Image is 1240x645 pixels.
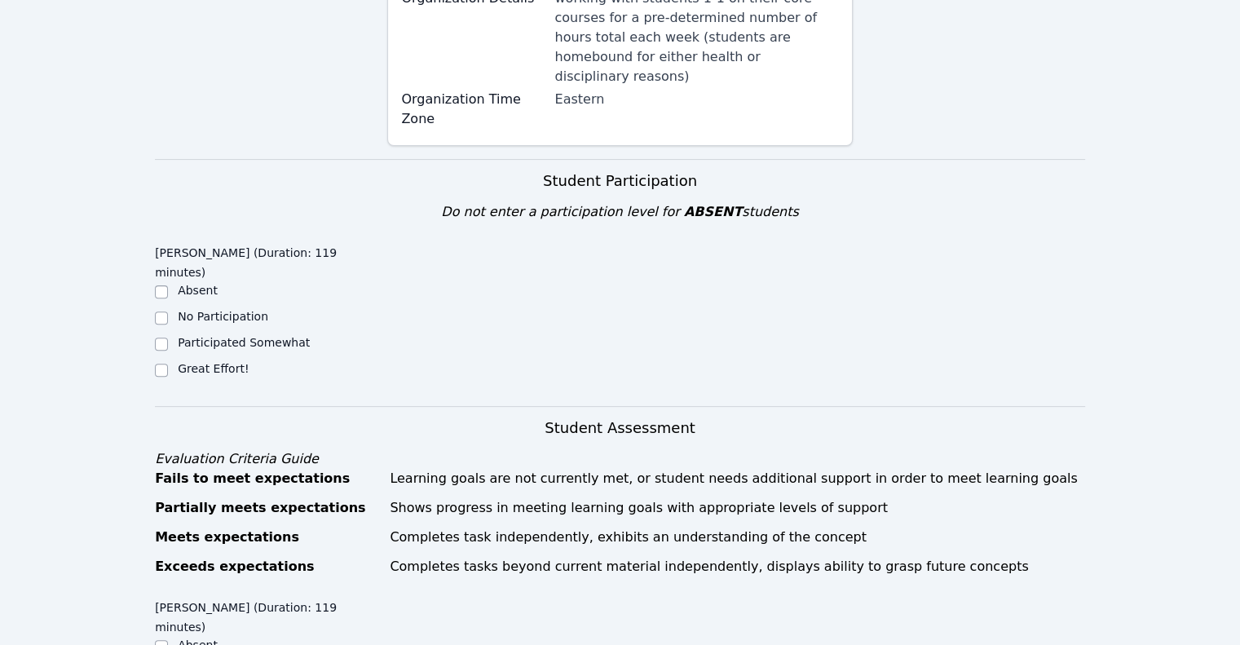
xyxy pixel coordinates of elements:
div: Completes tasks beyond current material independently, displays ability to grasp future concepts [390,557,1085,577]
div: Exceeds expectations [155,557,380,577]
h3: Student Assessment [155,417,1085,440]
label: Organization Time Zone [401,90,545,129]
h3: Student Participation [155,170,1085,192]
div: Eastern [554,90,838,109]
div: Do not enter a participation level for students [155,202,1085,222]
label: Absent [178,284,218,297]
div: Partially meets expectations [155,498,380,518]
span: ABSENT [684,204,742,219]
div: Learning goals are not currently met, or student needs additional support in order to meet learni... [390,469,1085,488]
div: Meets expectations [155,528,380,547]
label: No Participation [178,310,268,323]
label: Great Effort! [178,362,249,375]
legend: [PERSON_NAME] (Duration: 119 minutes) [155,593,387,637]
div: Completes task independently, exhibits an understanding of the concept [390,528,1085,547]
div: Shows progress in meeting learning goals with appropriate levels of support [390,498,1085,518]
legend: [PERSON_NAME] (Duration: 119 minutes) [155,238,387,282]
div: Fails to meet expectations [155,469,380,488]
div: Evaluation Criteria Guide [155,449,1085,469]
label: Participated Somewhat [178,336,310,349]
